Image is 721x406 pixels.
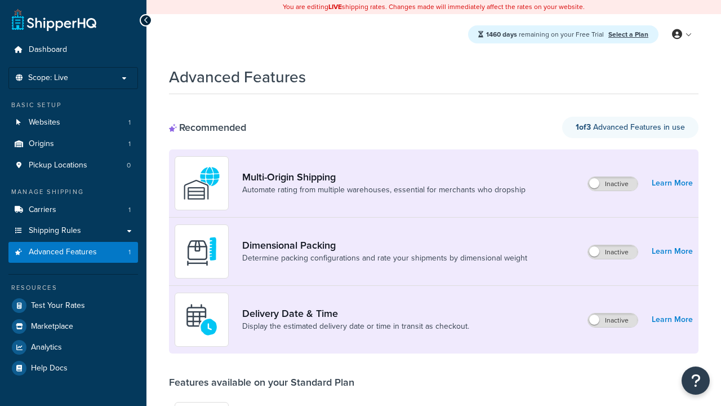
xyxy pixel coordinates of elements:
[242,307,469,320] a: Delivery Date & Time
[8,283,138,293] div: Resources
[128,118,131,127] span: 1
[652,312,693,328] a: Learn More
[576,121,591,133] strong: 1 of 3
[588,245,638,259] label: Inactive
[486,29,517,39] strong: 1460 days
[29,205,56,215] span: Carriers
[28,73,68,83] span: Scope: Live
[328,2,342,12] b: LIVE
[127,161,131,170] span: 0
[169,66,306,88] h1: Advanced Features
[8,358,138,378] a: Help Docs
[242,253,527,264] a: Determine packing configurations and rate your shipments by dimensional weight
[242,321,469,332] a: Display the estimated delivery date or time in transit as checkout.
[8,220,138,241] a: Shipping Rules
[169,376,354,389] div: Features available on your Standard Plan
[182,232,221,271] img: DTVBYsAAAAAASUVORK5CYII=
[8,155,138,176] a: Pickup Locations0
[8,155,138,176] li: Pickup Locations
[486,29,606,39] span: remaining on your Free Trial
[8,337,138,358] a: Analytics
[8,200,138,220] li: Carriers
[682,367,710,395] button: Open Resource Center
[576,121,685,133] span: Advanced Features in use
[8,112,138,133] a: Websites1
[8,134,138,155] li: Origins
[8,100,138,110] div: Basic Setup
[8,295,138,316] a: Test Your Rates
[652,175,693,191] a: Learn More
[169,121,246,134] div: Recommended
[182,300,221,339] img: gfkeb5ejjkALwAAAABJRU5ErkJggg==
[242,239,527,251] a: Dimensional Packing
[128,248,131,257] span: 1
[29,248,97,257] span: Advanced Features
[8,187,138,197] div: Manage Shipping
[588,314,638,327] label: Inactive
[182,164,221,203] img: WatD5o0RtDAAAAAElFTkSuQmCC
[8,200,138,220] a: Carriers1
[29,139,54,149] span: Origins
[8,39,138,60] a: Dashboard
[588,177,638,191] label: Inactive
[652,244,693,259] a: Learn More
[8,316,138,337] a: Marketplace
[29,226,81,236] span: Shipping Rules
[8,242,138,263] a: Advanced Features1
[8,112,138,133] li: Websites
[8,134,138,155] a: Origins1
[608,29,648,39] a: Select a Plan
[31,343,62,352] span: Analytics
[31,301,85,311] span: Test Your Rates
[128,139,131,149] span: 1
[8,242,138,263] li: Advanced Features
[242,184,526,196] a: Automate rating from multiple warehouses, essential for merchants who dropship
[29,118,60,127] span: Websites
[29,161,87,170] span: Pickup Locations
[31,322,73,332] span: Marketplace
[128,205,131,215] span: 1
[242,171,526,183] a: Multi-Origin Shipping
[31,364,68,373] span: Help Docs
[29,45,67,55] span: Dashboard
